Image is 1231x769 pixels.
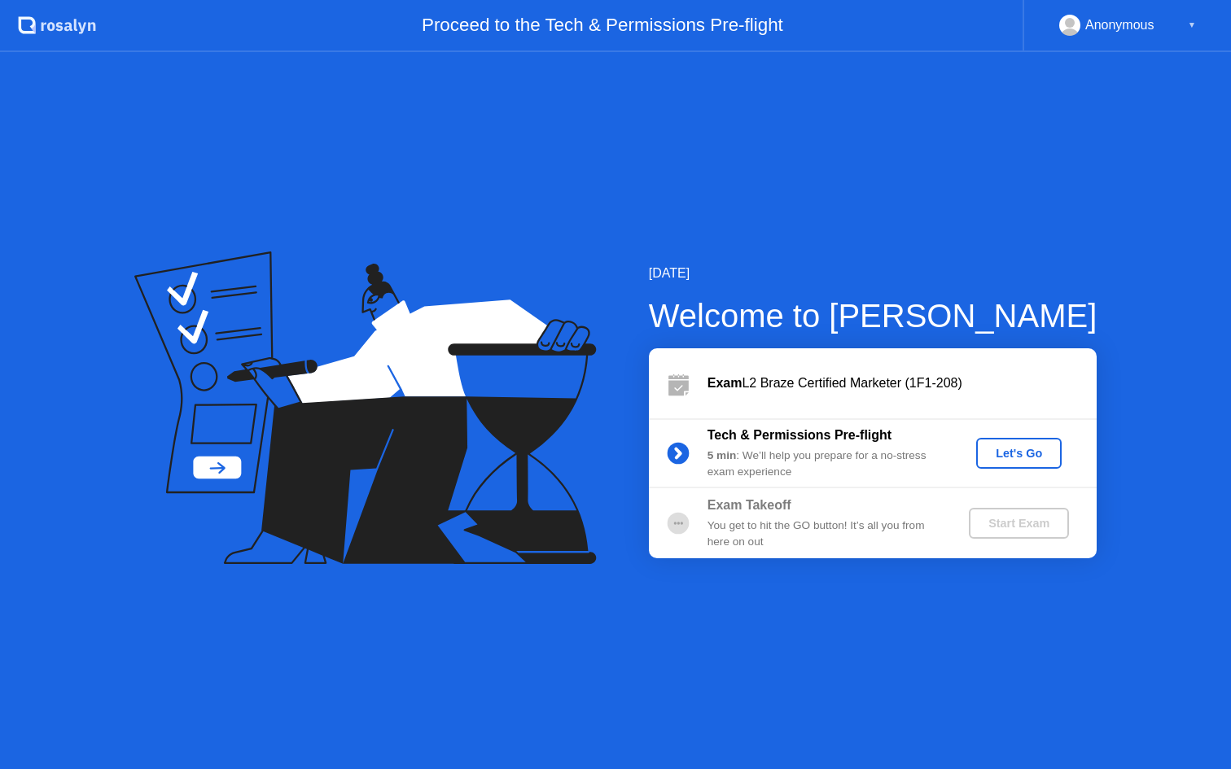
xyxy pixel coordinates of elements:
b: 5 min [707,449,737,461]
div: Anonymous [1085,15,1154,36]
b: Exam [707,376,743,390]
div: Let's Go [983,447,1055,460]
b: Exam Takeoff [707,498,791,512]
button: Let's Go [976,438,1062,469]
div: : We’ll help you prepare for a no-stress exam experience [707,448,942,481]
b: Tech & Permissions Pre-flight [707,428,891,442]
div: Welcome to [PERSON_NAME] [649,291,1097,340]
div: L2 Braze Certified Marketer (1F1-208) [707,374,1097,393]
div: You get to hit the GO button! It’s all you from here on out [707,518,942,551]
div: ▼ [1188,15,1196,36]
div: [DATE] [649,264,1097,283]
div: Start Exam [975,517,1062,530]
button: Start Exam [969,508,1069,539]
